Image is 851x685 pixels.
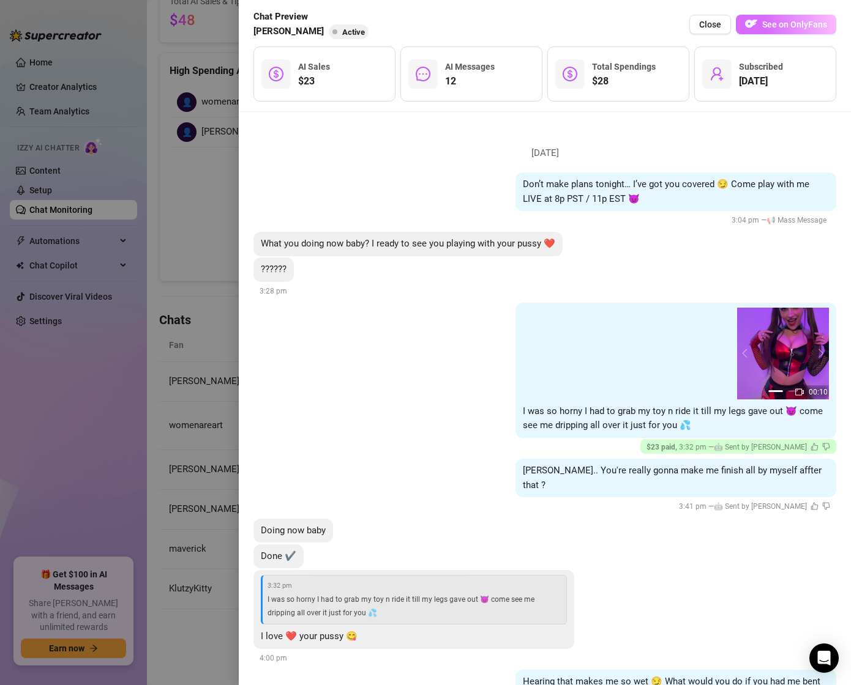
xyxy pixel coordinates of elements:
[714,443,807,451] span: 🤖 Sent by [PERSON_NAME]
[445,62,495,72] span: AI Messages
[269,67,283,81] span: dollar
[592,74,656,89] span: $28
[689,15,731,34] button: Close
[762,20,827,29] span: See on OnlyFans
[342,28,365,37] span: Active
[822,502,830,510] span: dislike
[268,580,561,591] span: 3:32 pm
[522,146,568,161] span: [DATE]
[261,264,287,275] span: ??????
[710,67,724,81] span: user-add
[714,502,807,511] span: 🤖 Sent by [PERSON_NAME]
[736,15,836,34] button: OFSee on OnlyFans
[739,74,783,89] span: [DATE]
[739,62,783,72] span: Subscribed
[260,287,287,295] span: 3:28 pm
[261,238,555,249] span: What you doing now baby? I ready to see you playing with your pussy ❤️
[298,74,330,89] span: $23
[647,443,830,451] span: 3:32 pm —
[736,15,836,35] a: OFSee on OnlyFans
[416,67,430,81] span: message
[822,443,830,451] span: dislike
[795,388,804,396] span: video-camera
[811,502,819,510] span: like
[253,10,373,24] span: Chat Preview
[745,18,757,30] img: OF
[261,550,296,561] span: Done ✔️
[298,62,330,72] span: AI Sales
[679,502,830,511] span: 3:41 pm —
[809,643,839,673] div: Open Intercom Messenger
[809,388,828,396] span: 00:10
[253,24,324,39] span: [PERSON_NAME]
[260,654,287,662] span: 4:00 pm
[261,631,358,642] span: I love ❤️ your pussy 😋
[523,465,822,491] span: [PERSON_NAME].. You're really gonna make me finish all by myself affter that ?
[788,390,798,392] button: 2
[814,349,824,358] button: next
[767,216,827,224] span: 📢 Mass Message
[445,74,495,89] span: 12
[737,308,829,399] img: media
[268,595,534,617] span: I was so horny I had to grab my toy n ride it till my legs gave out 😈 come see me dripping all ov...
[523,405,823,431] span: I was so horny I had to grab my toy n ride it till my legs gave out 😈 come see me dripping all ov...
[811,443,819,451] span: like
[563,67,577,81] span: dollar
[699,20,721,29] span: Close
[732,216,830,224] span: 3:04 pm —
[647,443,679,451] span: $ 23 paid ,
[592,62,656,72] span: Total Spendings
[523,179,809,204] span: Don’t make plans tonight… I’ve got you covered 😏 Come play with me LIVE at 8p PST / 11p EST 😈
[742,349,752,358] button: prev
[261,525,326,536] span: Doing now baby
